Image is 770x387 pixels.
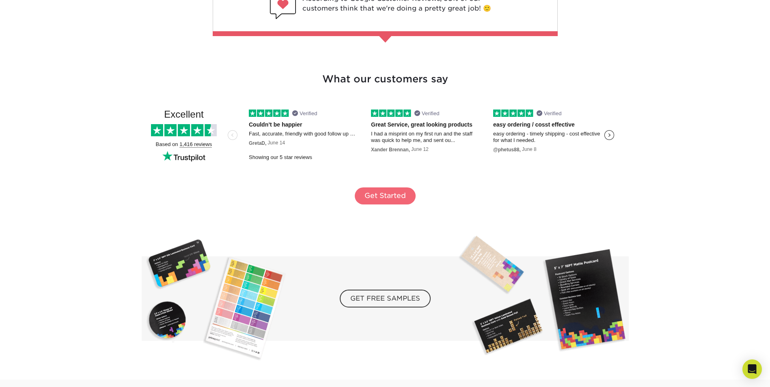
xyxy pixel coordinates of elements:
span: GET FREE SAMPLES [340,290,431,307]
img: Primoprint Fact [379,36,392,43]
a: GET FREE SAMPLES [142,256,629,341]
img: Trustpilot Reviews [148,106,622,168]
div: Open Intercom Messenger [742,359,762,379]
img: Get Free Samples [142,235,629,362]
h3: What our customers say [148,52,622,86]
a: Get Started [355,187,416,204]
